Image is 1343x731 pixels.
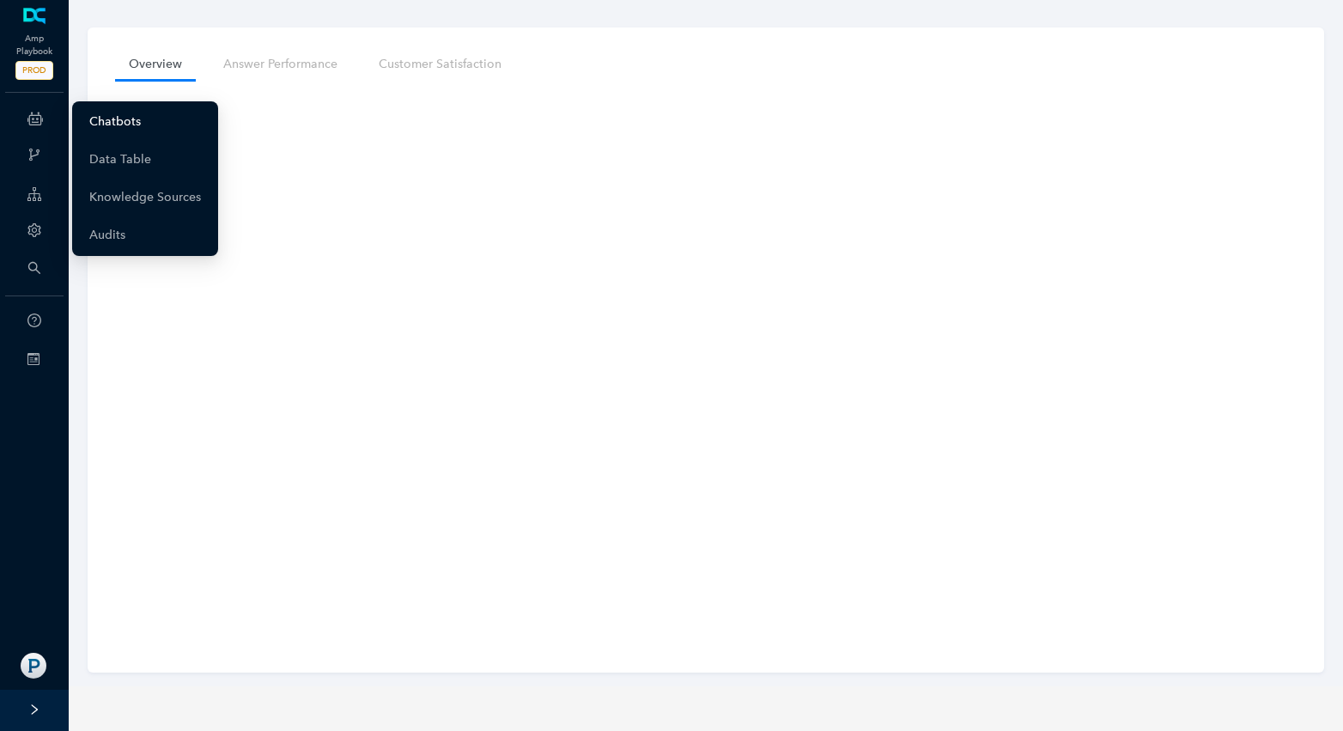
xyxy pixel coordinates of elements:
iframe: iframe [115,80,1297,669]
a: Answer Performance [210,48,351,80]
span: PROD [15,61,53,80]
span: branches [27,148,41,161]
a: Overview [115,48,196,80]
span: question-circle [27,314,41,327]
img: 2245c3f1d8d0bf3af50bf22befedf792 [21,653,46,679]
span: search [27,261,41,275]
a: Customer Satisfaction [365,48,515,80]
span: setting [27,223,41,237]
